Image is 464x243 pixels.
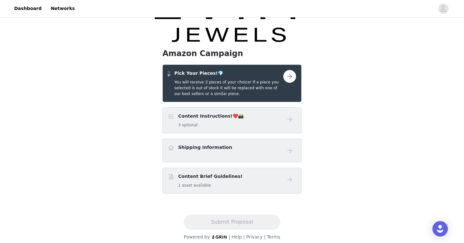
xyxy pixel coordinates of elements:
[432,221,448,237] div: Open Intercom Messenger
[174,70,283,77] h4: Pick Your Pieces!💎
[162,48,302,59] h1: Amazon Campaign
[10,1,45,16] a: Dashboard
[162,107,302,133] div: Content Instructions!❤️📸
[232,234,242,239] a: Help
[246,234,263,239] a: Privacy
[229,234,230,239] span: |
[174,79,283,97] h5: You will receive 3 pieces of your choice! If a piece you selected is out of stock it will be repl...
[162,139,302,162] div: Shipping Information
[178,122,244,128] h5: 3 optional
[243,234,245,239] span: |
[178,113,244,120] h4: Content Instructions!❤️📸
[178,144,232,151] h4: Shipping Information
[184,234,210,239] span: Powered by
[184,214,280,230] button: Submit Proposal
[178,173,243,180] h4: Content Brief Guidelines!
[440,4,446,14] div: avatar
[162,64,302,102] div: Pick Your Pieces!💎
[162,168,302,194] div: Content Brief Guidelines!
[267,234,280,239] a: Terms
[211,235,227,239] img: logo
[264,234,266,239] span: |
[178,182,243,188] h5: 1 asset available
[47,1,79,16] a: Networks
